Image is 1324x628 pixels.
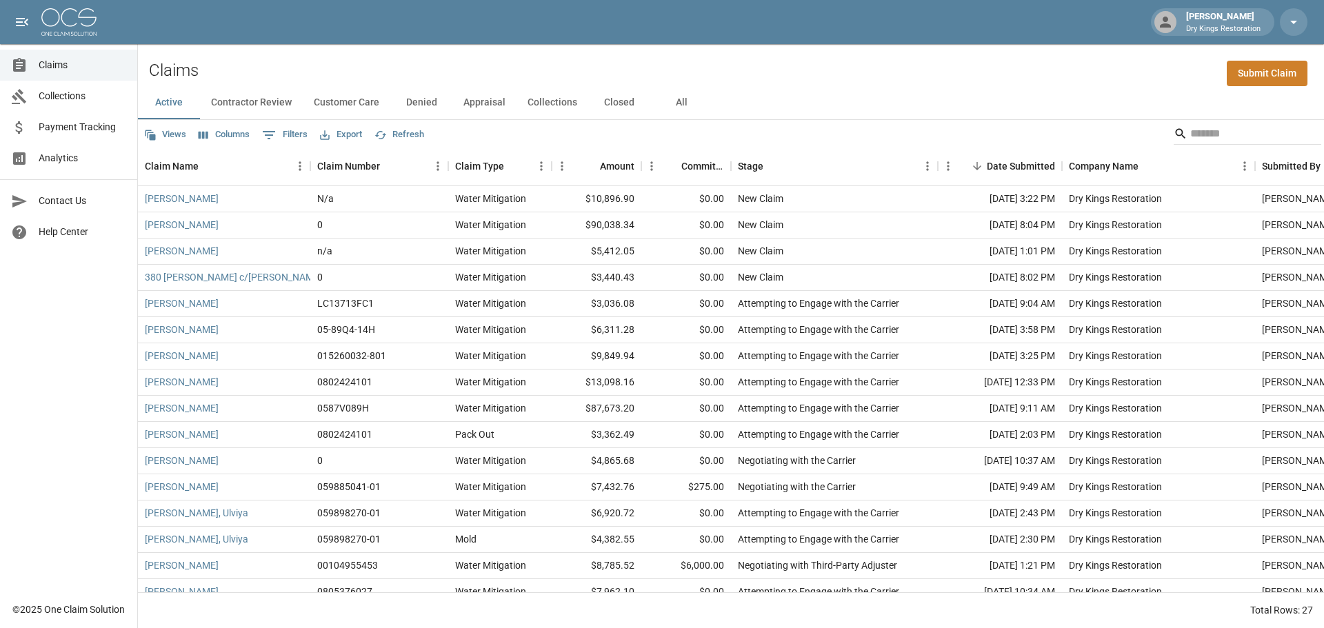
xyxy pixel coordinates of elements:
[938,291,1062,317] div: [DATE] 9:04 AM
[39,58,126,72] span: Claims
[581,156,600,176] button: Sort
[145,244,219,258] a: [PERSON_NAME]
[455,532,477,546] div: Mold
[317,349,386,363] div: 015260032-801
[1069,454,1162,467] div: Dry Kings Restoration
[738,218,783,232] div: New Claim
[145,218,219,232] a: [PERSON_NAME]
[641,422,731,448] div: $0.00
[552,396,641,422] div: $87,673.20
[641,579,731,605] div: $0.00
[317,480,381,494] div: 059885041-01
[145,585,219,598] a: [PERSON_NAME]
[195,124,253,145] button: Select columns
[303,86,390,119] button: Customer Care
[455,585,526,598] div: Water Mitigation
[145,296,219,310] a: [PERSON_NAME]
[39,89,126,103] span: Collections
[1186,23,1261,35] p: Dry Kings Restoration
[455,323,526,336] div: Water Mitigation
[1227,61,1307,86] a: Submit Claim
[145,401,219,415] a: [PERSON_NAME]
[641,147,731,185] div: Committed Amount
[641,186,731,212] div: $0.00
[1069,192,1162,205] div: Dry Kings Restoration
[641,291,731,317] div: $0.00
[738,401,899,415] div: Attempting to Engage with the Carrier
[938,265,1062,291] div: [DATE] 8:02 PM
[641,500,731,527] div: $0.00
[145,349,219,363] a: [PERSON_NAME]
[552,291,641,317] div: $3,036.08
[938,369,1062,396] div: [DATE] 12:33 PM
[39,225,126,239] span: Help Center
[1250,603,1313,617] div: Total Rows: 27
[938,212,1062,239] div: [DATE] 8:04 PM
[317,192,334,205] div: N/a
[738,147,763,185] div: Stage
[738,532,899,546] div: Attempting to Engage with the Carrier
[317,375,372,389] div: 0802424101
[455,147,504,185] div: Claim Type
[600,147,634,185] div: Amount
[1234,156,1255,176] button: Menu
[938,448,1062,474] div: [DATE] 10:37 AM
[552,422,641,448] div: $3,362.49
[317,532,381,546] div: 059898270-01
[552,448,641,474] div: $4,865.68
[317,270,323,284] div: 0
[738,244,783,258] div: New Claim
[1069,585,1162,598] div: Dry Kings Restoration
[552,500,641,527] div: $6,920.72
[552,317,641,343] div: $6,311.28
[145,506,248,520] a: [PERSON_NAME], Ulviya
[145,147,199,185] div: Claim Name
[455,454,526,467] div: Water Mitigation
[641,265,731,291] div: $0.00
[738,480,856,494] div: Negotiating with the Carrier
[455,375,526,389] div: Water Mitigation
[641,343,731,369] div: $0.00
[938,474,1062,500] div: [DATE] 9:49 AM
[317,218,323,232] div: 0
[390,86,452,119] button: Denied
[455,192,526,205] div: Water Mitigation
[531,156,552,176] button: Menu
[455,401,526,415] div: Water Mitigation
[641,239,731,265] div: $0.00
[1069,427,1162,441] div: Dry Kings Restoration
[455,349,526,363] div: Water Mitigation
[317,244,332,258] div: n/a
[1262,147,1321,185] div: Submitted By
[1069,375,1162,389] div: Dry Kings Restoration
[452,86,516,119] button: Appraisal
[552,579,641,605] div: $7,962.10
[938,527,1062,553] div: [DATE] 2:30 PM
[145,270,434,284] a: 380 [PERSON_NAME] c/[PERSON_NAME] Association Management
[552,156,572,176] button: Menu
[552,369,641,396] div: $13,098.16
[641,212,731,239] div: $0.00
[145,427,219,441] a: [PERSON_NAME]
[552,212,641,239] div: $90,038.34
[738,349,899,363] div: Attempting to Engage with the Carrier
[938,186,1062,212] div: [DATE] 3:22 PM
[641,396,731,422] div: $0.00
[1069,532,1162,546] div: Dry Kings Restoration
[552,147,641,185] div: Amount
[145,454,219,467] a: [PERSON_NAME]
[317,454,323,467] div: 0
[938,500,1062,527] div: [DATE] 2:43 PM
[738,296,899,310] div: Attempting to Engage with the Carrier
[1069,401,1162,415] div: Dry Kings Restoration
[681,147,724,185] div: Committed Amount
[317,427,372,441] div: 0802424101
[145,558,219,572] a: [PERSON_NAME]
[1069,147,1139,185] div: Company Name
[938,343,1062,369] div: [DATE] 3:25 PM
[738,585,899,598] div: Attempting to Engage with the Carrier
[39,120,126,134] span: Payment Tracking
[455,296,526,310] div: Water Mitigation
[455,558,526,572] div: Water Mitigation
[938,317,1062,343] div: [DATE] 3:58 PM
